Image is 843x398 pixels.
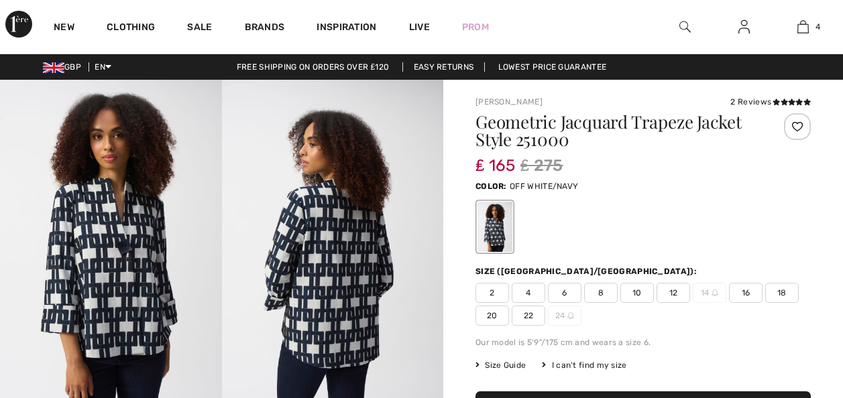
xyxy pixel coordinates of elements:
[774,19,832,35] a: 4
[187,21,212,36] a: Sale
[317,21,376,36] span: Inspiration
[567,312,574,319] img: ring-m.svg
[475,283,509,303] span: 2
[679,19,691,35] img: search the website
[107,21,155,36] a: Clothing
[512,306,545,326] span: 22
[475,182,507,191] span: Color:
[462,20,489,34] a: Prom
[729,283,763,303] span: 16
[657,283,690,303] span: 12
[475,265,699,277] div: Size ([GEOGRAPHIC_DATA]/[GEOGRAPHIC_DATA]):
[712,289,718,296] img: ring-m.svg
[43,62,64,73] img: UK Pound
[475,97,543,107] a: [PERSON_NAME]
[475,306,509,326] span: 20
[95,62,111,72] span: EN
[43,62,87,72] span: GBP
[765,283,799,303] span: 18
[548,283,581,303] span: 6
[738,19,750,35] img: My Info
[693,283,726,303] span: 14
[730,96,811,108] div: 2 Reviews
[542,359,626,371] div: I can't find my size
[584,283,618,303] span: 8
[620,283,654,303] span: 10
[226,62,400,72] a: Free shipping on orders over ₤120
[245,21,285,36] a: Brands
[512,283,545,303] span: 4
[475,143,515,175] span: ₤ 165
[402,62,486,72] a: Easy Returns
[510,182,578,191] span: OFF WHITE/NAVY
[728,19,761,36] a: Sign In
[797,19,809,35] img: My Bag
[520,153,563,178] span: ₤ 275
[475,336,811,348] div: Our model is 5'9"/175 cm and wears a size 6.
[477,202,512,252] div: OFF WHITE/NAVY
[54,21,74,36] a: New
[488,62,618,72] a: Lowest Price Guarantee
[409,20,430,34] a: Live
[5,11,32,38] img: 1ère Avenue
[548,306,581,326] span: 24
[475,113,755,148] h1: Geometric Jacquard Trapeze Jacket Style 251000
[816,21,820,33] span: 4
[475,359,526,371] span: Size Guide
